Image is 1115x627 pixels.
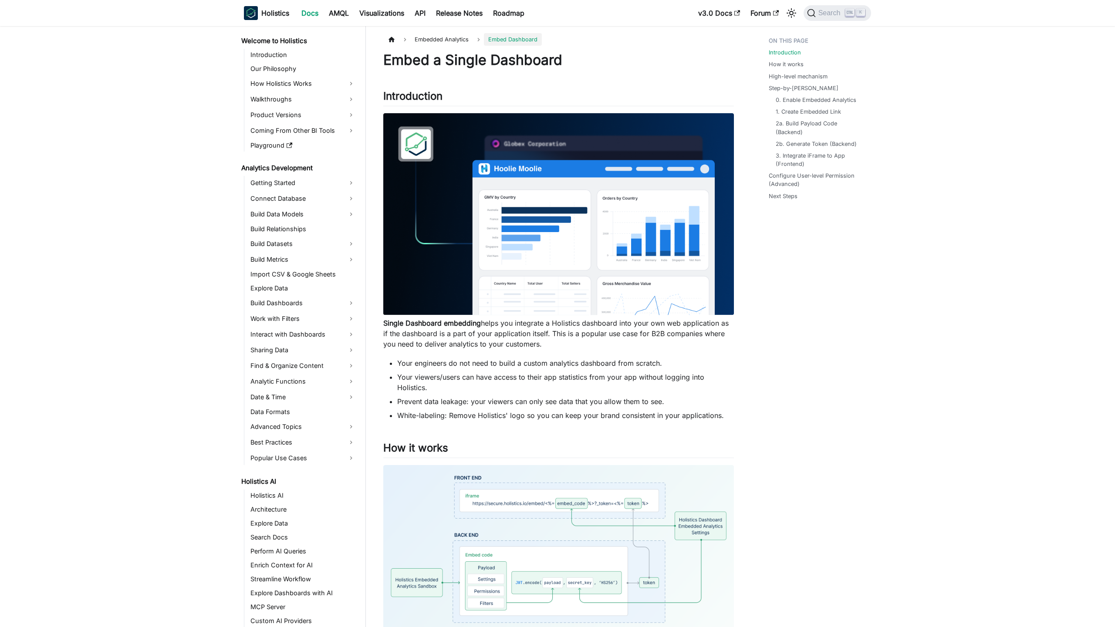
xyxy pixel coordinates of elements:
[248,559,358,571] a: Enrich Context for AI
[383,33,400,46] a: Home page
[769,60,804,68] a: How it works
[776,96,856,104] a: 0. Enable Embedded Analytics
[248,176,358,190] a: Getting Started
[816,9,846,17] span: Search
[248,139,358,152] a: Playground
[248,573,358,585] a: Streamline Workflow
[397,358,734,368] li: Your engineers do not need to build a custom analytics dashboard from scratch.
[248,406,358,418] a: Data Formats
[769,192,797,200] a: Next Steps
[397,410,734,421] li: White-labeling: Remove Holistics' logo so you can keep your brand consistent in your applications.
[261,8,289,18] b: Holistics
[296,6,324,20] a: Docs
[235,26,366,627] nav: Docs sidebar
[248,435,358,449] a: Best Practices
[248,92,358,106] a: Walkthroughs
[488,6,530,20] a: Roadmap
[776,108,841,116] a: 1. Create Embedded Link
[383,33,734,46] nav: Breadcrumbs
[248,374,358,388] a: Analytic Functions
[248,503,358,516] a: Architecture
[239,475,358,488] a: Holistics AI
[804,5,871,21] button: Search (Ctrl+K)
[410,33,473,46] span: Embedded Analytics
[248,63,358,75] a: Our Philosophy
[431,6,488,20] a: Release Notes
[769,84,838,92] a: Step-by-[PERSON_NAME]
[248,237,358,251] a: Build Datasets
[745,6,784,20] a: Forum
[248,253,358,266] a: Build Metrics
[354,6,409,20] a: Visualizations
[324,6,354,20] a: AMQL
[248,545,358,557] a: Perform AI Queries
[484,33,542,46] span: Embed Dashboard
[784,6,798,20] button: Switch between dark and light mode (currently light mode)
[244,6,258,20] img: Holistics
[248,77,358,91] a: How Holistics Works
[244,6,289,20] a: HolisticsHolistics
[248,517,358,529] a: Explore Data
[248,192,358,206] a: Connect Database
[248,531,358,543] a: Search Docs
[397,396,734,407] li: Prevent data leakage: your viewers can only see data that you allow them to see.
[248,49,358,61] a: Introduction
[383,442,734,458] h2: How it works
[397,372,734,393] li: Your viewers/users can have access to their app statistics from your app without logging into Hol...
[769,172,866,188] a: Configure User-level Permission (Advanced)
[248,420,358,434] a: Advanced Topics
[248,489,358,502] a: Holistics AI
[409,6,431,20] a: API
[776,140,857,148] a: 2b. Generate Token (Backend)
[383,113,734,315] img: Embedded Dashboard
[248,268,358,280] a: Import CSV & Google Sheets
[248,124,358,138] a: Coming From Other BI Tools
[239,35,358,47] a: Welcome to Holistics
[248,108,358,122] a: Product Versions
[248,343,358,357] a: Sharing Data
[248,223,358,235] a: Build Relationships
[248,312,358,326] a: Work with Filters
[248,359,358,373] a: Find & Organize Content
[239,162,358,174] a: Analytics Development
[248,296,358,310] a: Build Dashboards
[769,72,828,81] a: High-level mechanism
[693,6,745,20] a: v3.0 Docs
[248,327,358,341] a: Interact with Dashboards
[248,601,358,613] a: MCP Server
[383,318,734,349] p: helps you integrate a Holistics dashboard into your own web application as if the dashboard is a ...
[248,451,358,465] a: Popular Use Cases
[248,207,358,221] a: Build Data Models
[776,119,862,136] a: 2a. Build Payload Code (Backend)
[769,48,801,57] a: Introduction
[383,90,734,106] h2: Introduction
[856,9,865,17] kbd: K
[248,587,358,599] a: Explore Dashboards with AI
[383,319,481,327] strong: Single Dashboard embedding
[248,615,358,627] a: Custom AI Providers
[248,390,358,404] a: Date & Time
[248,282,358,294] a: Explore Data
[383,51,734,69] h1: Embed a Single Dashboard
[776,152,862,168] a: 3. Integrate iFrame to App (Frontend)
